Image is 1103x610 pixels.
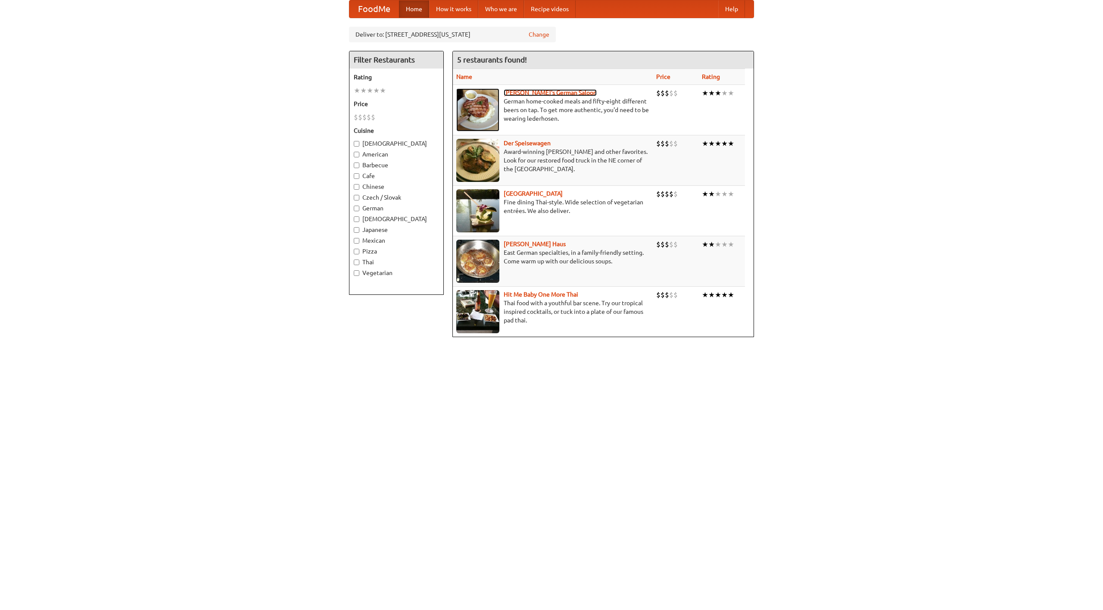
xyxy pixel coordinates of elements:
a: Hit Me Baby One More Thai [504,291,578,298]
li: ★ [708,240,715,249]
li: $ [656,139,661,148]
li: $ [669,139,673,148]
a: Recipe videos [524,0,576,18]
label: Czech / Slovak [354,193,439,202]
li: $ [367,113,371,122]
input: [DEMOGRAPHIC_DATA] [354,141,359,147]
input: Barbecue [354,163,359,168]
a: [PERSON_NAME] Haus [504,241,566,247]
label: German [354,204,439,213]
a: Home [399,0,429,18]
label: [DEMOGRAPHIC_DATA] [354,215,439,223]
p: Fine dining Thai-style. Wide selection of vegetarian entrées. We also deliver. [456,198,649,215]
li: ★ [708,139,715,148]
p: Award-winning [PERSON_NAME] and other favorites. Look for our restored food truck in the NE corne... [456,147,649,173]
input: Cafe [354,173,359,179]
li: ★ [715,290,721,300]
input: American [354,152,359,157]
li: $ [661,290,665,300]
li: $ [665,189,669,199]
ng-pluralize: 5 restaurants found! [457,56,527,64]
li: ★ [360,86,367,95]
li: ★ [721,88,728,98]
li: ★ [702,139,708,148]
li: $ [665,240,669,249]
li: ★ [715,139,721,148]
li: ★ [715,88,721,98]
input: Japanese [354,227,359,233]
img: babythai.jpg [456,290,499,333]
input: [DEMOGRAPHIC_DATA] [354,216,359,222]
div: Deliver to: [STREET_ADDRESS][US_STATE] [349,27,556,42]
label: Japanese [354,225,439,234]
input: Vegetarian [354,270,359,276]
li: ★ [354,86,360,95]
li: $ [673,88,678,98]
li: ★ [367,86,373,95]
h5: Price [354,100,439,108]
h5: Cuisine [354,126,439,135]
p: German home-cooked meals and fifty-eight different beers on tap. To get more authentic, you'd nee... [456,97,649,123]
p: East German specialties, in a family-friendly setting. Come warm up with our delicious soups. [456,248,649,266]
a: Name [456,73,472,80]
a: [GEOGRAPHIC_DATA] [504,190,563,197]
li: $ [669,290,673,300]
li: ★ [721,240,728,249]
li: $ [673,240,678,249]
li: $ [669,88,673,98]
a: Price [656,73,670,80]
h5: Rating [354,73,439,81]
img: kohlhaus.jpg [456,240,499,283]
li: ★ [702,88,708,98]
label: Barbecue [354,161,439,169]
a: [PERSON_NAME]'s German Saloon [504,89,597,96]
label: Mexican [354,236,439,245]
label: American [354,150,439,159]
li: ★ [721,290,728,300]
li: $ [669,189,673,199]
li: $ [665,88,669,98]
a: How it works [429,0,478,18]
li: ★ [702,290,708,300]
li: ★ [715,189,721,199]
li: $ [656,290,661,300]
li: $ [362,113,367,122]
a: Der Speisewagen [504,140,551,147]
li: $ [665,139,669,148]
label: Thai [354,258,439,266]
li: ★ [715,240,721,249]
li: ★ [373,86,380,95]
input: Chinese [354,184,359,190]
li: $ [665,290,669,300]
img: satay.jpg [456,189,499,232]
li: ★ [702,240,708,249]
li: ★ [702,189,708,199]
li: ★ [721,139,728,148]
li: ★ [728,240,734,249]
li: $ [354,113,358,122]
li: ★ [728,88,734,98]
li: $ [371,113,375,122]
h4: Filter Restaurants [349,51,443,69]
label: Pizza [354,247,439,256]
li: $ [661,88,665,98]
li: $ [661,189,665,199]
label: Chinese [354,182,439,191]
label: Vegetarian [354,269,439,277]
input: Czech / Slovak [354,195,359,200]
li: ★ [380,86,386,95]
li: ★ [728,189,734,199]
li: ★ [708,88,715,98]
input: German [354,206,359,211]
a: Change [529,30,549,39]
li: ★ [728,290,734,300]
a: Who we are [478,0,524,18]
li: $ [673,189,678,199]
label: Cafe [354,172,439,180]
a: Rating [702,73,720,80]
